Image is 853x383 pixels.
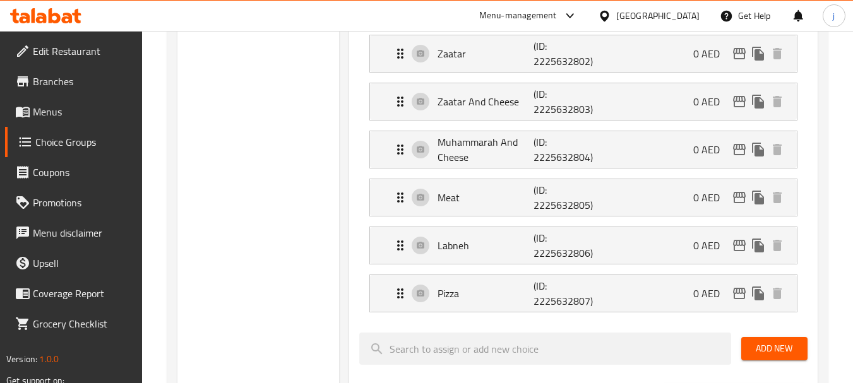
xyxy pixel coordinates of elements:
span: Add New [751,341,797,356]
span: Promotions [33,195,133,210]
span: Coverage Report [33,286,133,301]
p: 0 AED [693,190,730,205]
span: Coupons [33,165,133,180]
button: duplicate [749,284,768,303]
p: 0 AED [693,238,730,253]
button: duplicate [749,188,768,207]
button: edit [730,236,749,255]
li: Expand [359,126,808,174]
p: (ID: 2225632806) [534,230,598,261]
span: Branches [33,74,133,89]
p: (ID: 2225632804) [534,134,598,165]
li: Expand [359,221,808,269]
button: Add New [741,337,808,360]
span: Menus [33,104,133,119]
button: delete [768,44,787,63]
p: (ID: 2225632805) [534,182,598,213]
li: Expand [359,30,808,78]
span: Edit Restaurant [33,44,133,59]
button: edit [730,140,749,159]
p: Meat [438,190,534,205]
a: Upsell [5,248,143,278]
span: 1.0.0 [39,351,59,367]
div: Expand [370,35,797,72]
a: Coverage Report [5,278,143,309]
button: duplicate [749,140,768,159]
a: Coupons [5,157,143,187]
button: edit [730,44,749,63]
p: Zaatar [438,46,534,61]
button: delete [768,188,787,207]
input: search [359,333,731,365]
a: Promotions [5,187,143,218]
a: Grocery Checklist [5,309,143,339]
button: delete [768,92,787,111]
span: Menu disclaimer [33,225,133,240]
div: Expand [370,275,797,312]
p: Muhammarah And Cheese [438,134,534,165]
div: Expand [370,83,797,120]
a: Menus [5,97,143,127]
span: Upsell [33,256,133,271]
div: Expand [370,131,797,168]
a: Menu disclaimer [5,218,143,248]
div: Menu-management [479,8,557,23]
div: Expand [370,227,797,264]
span: j [833,9,835,23]
button: delete [768,284,787,303]
div: [GEOGRAPHIC_DATA] [616,9,700,23]
span: Version: [6,351,37,367]
span: Choice Groups [35,134,133,150]
li: Expand [359,174,808,221]
button: delete [768,140,787,159]
button: duplicate [749,44,768,63]
a: Edit Restaurant [5,36,143,66]
button: edit [730,188,749,207]
button: edit [730,284,749,303]
div: Expand [370,179,797,216]
p: 0 AED [693,46,730,61]
p: Zaatar And Cheese [438,94,534,109]
p: (ID: 2225632807) [534,278,598,309]
p: (ID: 2225632803) [534,86,598,117]
p: (ID: 2225632802) [534,38,598,69]
p: 0 AED [693,286,730,301]
p: 0 AED [693,142,730,157]
button: duplicate [749,236,768,255]
span: Grocery Checklist [33,316,133,331]
a: Choice Groups [5,127,143,157]
p: 0 AED [693,94,730,109]
li: Expand [359,269,808,317]
p: Labneh [438,238,534,253]
button: duplicate [749,92,768,111]
button: edit [730,92,749,111]
button: delete [768,236,787,255]
a: Branches [5,66,143,97]
p: Pizza [438,286,534,301]
li: Expand [359,78,808,126]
